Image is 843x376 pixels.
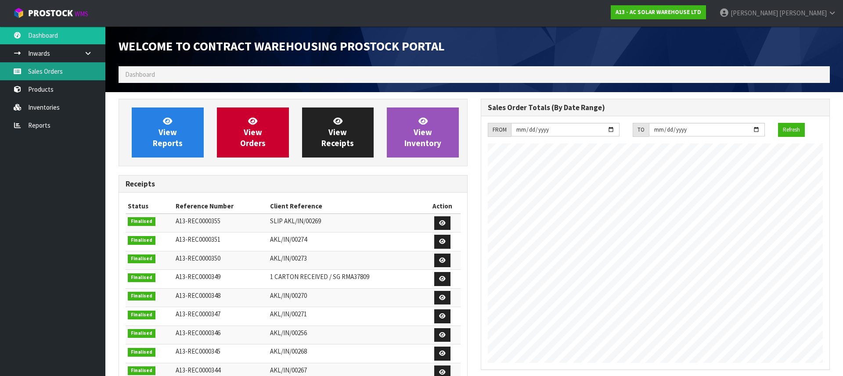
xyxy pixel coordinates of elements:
th: Client Reference [268,199,424,213]
span: A13-REC0000344 [176,366,220,374]
h3: Sales Order Totals (By Date Range) [488,104,823,112]
button: Refresh [778,123,805,137]
span: ProStock [28,7,73,19]
span: Finalised [128,348,155,357]
span: Finalised [128,311,155,319]
span: AKL/IN/00273 [270,254,307,262]
span: A13-REC0000346 [176,329,220,337]
span: AKL/IN/00271 [270,310,307,318]
h3: Receipts [126,180,461,188]
small: WMS [75,10,88,18]
span: Finalised [128,292,155,301]
span: A13-REC0000355 [176,217,220,225]
span: View Inventory [404,116,441,149]
th: Status [126,199,173,213]
span: Finalised [128,236,155,245]
span: Finalised [128,217,155,226]
span: A13-REC0000348 [176,291,220,300]
span: [PERSON_NAME] [779,9,827,17]
span: A13-REC0000351 [176,235,220,244]
span: AKL/IN/00270 [270,291,307,300]
span: A13-REC0000347 [176,310,220,318]
a: ViewReceipts [302,107,374,158]
span: AKL/IN/00267 [270,366,307,374]
a: ViewReports [132,107,204,158]
span: 1 CARTON RECEIVED / SG RMA37809 [270,272,369,281]
span: AKL/IN/00274 [270,235,307,244]
div: FROM [488,123,511,137]
a: ViewOrders [217,107,289,158]
span: AKL/IN/00256 [270,329,307,337]
span: SLIP AKL/IN/00269 [270,217,321,225]
span: [PERSON_NAME] [731,9,778,17]
div: TO [633,123,649,137]
th: Action [424,199,461,213]
span: Finalised [128,254,155,263]
span: View Receipts [321,116,354,149]
span: Finalised [128,366,155,375]
span: Finalised [128,329,155,338]
a: ViewInventory [387,107,459,158]
span: A13-REC0000349 [176,272,220,281]
span: Welcome to Contract Warehousing ProStock Portal [119,38,445,54]
span: A13-REC0000350 [176,254,220,262]
span: Dashboard [125,70,155,79]
span: View Reports [153,116,183,149]
strong: A13 - AC SOLAR WAREHOUSE LTD [616,8,701,16]
img: cube-alt.png [13,7,24,18]
span: View Orders [240,116,266,149]
span: AKL/IN/00268 [270,347,307,355]
span: Finalised [128,273,155,282]
th: Reference Number [173,199,267,213]
span: A13-REC0000345 [176,347,220,355]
